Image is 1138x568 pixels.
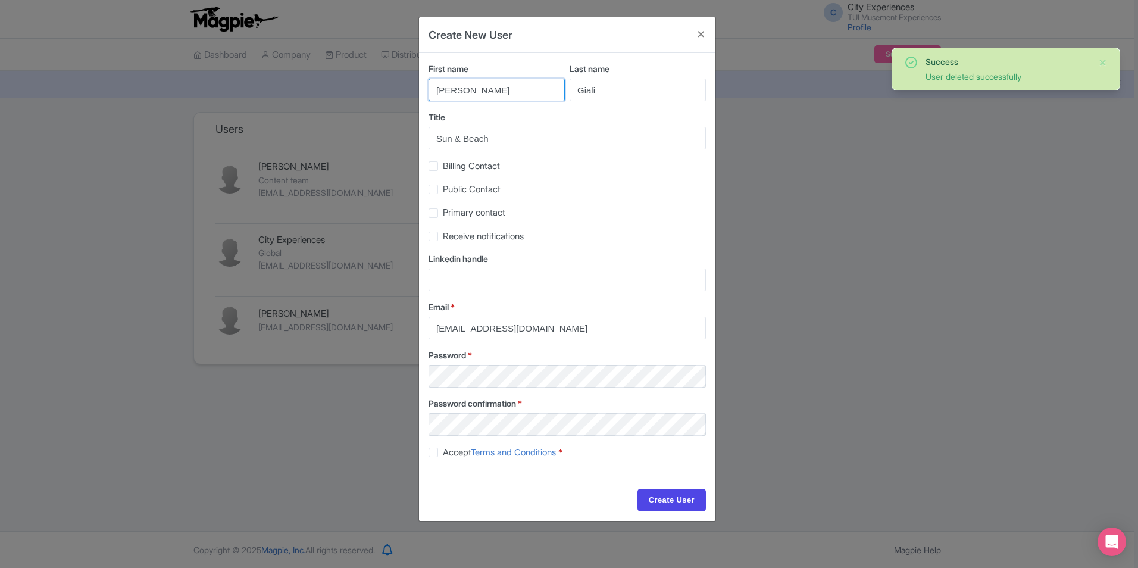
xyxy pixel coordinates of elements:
[637,489,706,511] input: Create User
[443,183,501,195] span: Public Contact
[429,27,512,43] h4: Create New User
[429,112,445,122] span: Title
[443,160,500,171] span: Billing Contact
[429,302,449,312] span: Email
[429,64,468,74] span: First name
[443,447,556,458] span: Accept
[471,447,556,458] a: Terms and Conditions
[570,64,609,74] span: Last name
[443,230,524,242] span: Receive notifications
[926,55,1089,68] div: Success
[687,17,715,51] button: Close
[1098,55,1108,70] button: Close
[926,70,1089,83] div: User deleted successfully
[1098,528,1126,556] div: Open Intercom Messenger
[443,207,505,218] span: Primary contact
[429,350,466,360] span: Password
[429,398,516,408] span: Password confirmation
[429,254,488,264] span: Linkedin handle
